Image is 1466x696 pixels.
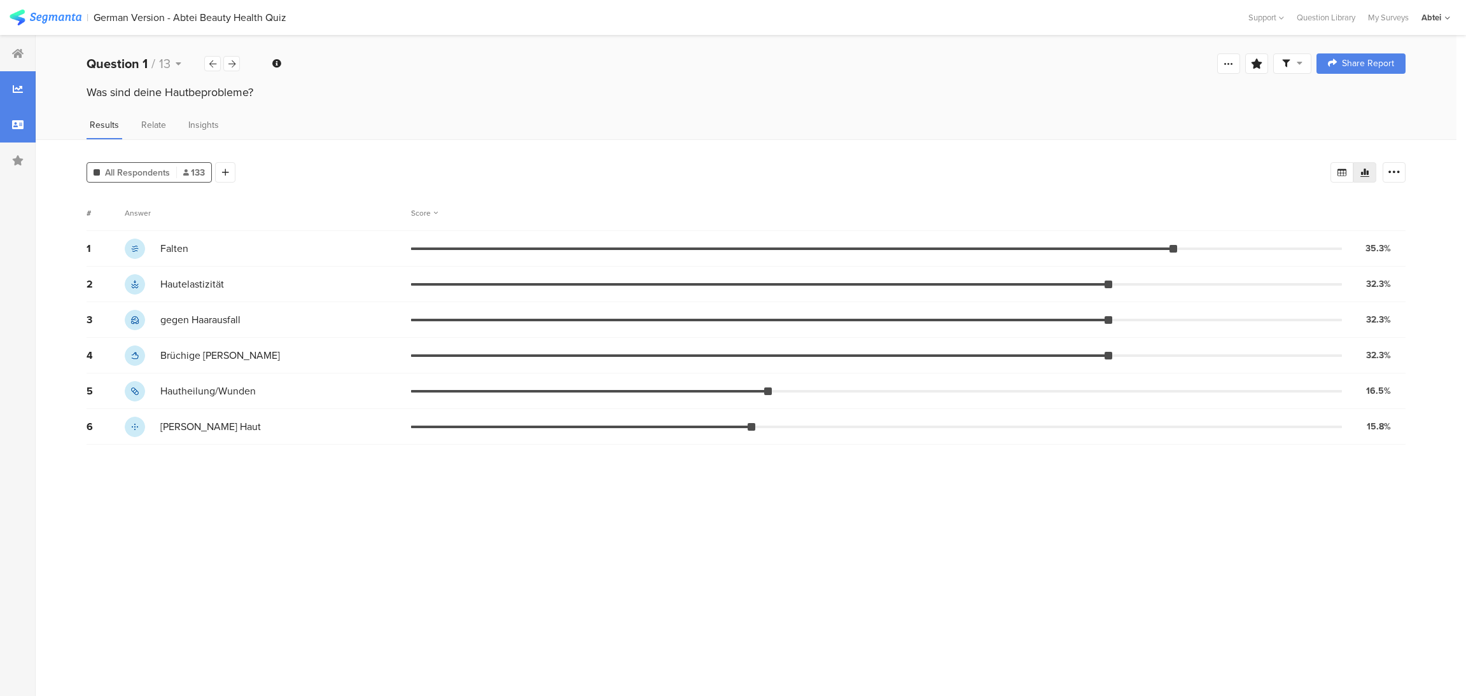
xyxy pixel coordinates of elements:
[94,11,286,24] div: German Version - Abtei Beauty Health Quiz
[151,54,155,73] span: /
[183,166,205,179] span: 133
[188,118,219,132] span: Insights
[160,312,241,327] span: gegen Haarausfall
[87,312,125,327] div: 3
[125,207,151,219] div: Answer
[1365,242,1391,255] div: 35.3%
[87,207,125,219] div: #
[105,166,170,179] span: All Respondents
[87,384,125,398] div: 5
[87,277,125,291] div: 2
[1248,8,1284,27] div: Support
[411,207,438,219] div: Score
[1366,384,1391,398] div: 16.5%
[1366,313,1391,326] div: 32.3%
[87,419,125,434] div: 6
[125,381,145,401] img: d3718dnoaommpf.cloudfront.net%2Fitem%2F170b6f05fcee8f9d44cc.png
[160,419,261,434] span: [PERSON_NAME] Haut
[1366,277,1391,291] div: 32.3%
[87,10,88,25] div: |
[160,384,256,398] span: Hautheilung/Wunden
[87,84,1406,101] div: Was sind deine Hautbeprobleme?
[141,118,166,132] span: Relate
[125,310,145,330] img: d3718dnoaommpf.cloudfront.net%2Fitem%2F83b374568c8cd707259c.png
[125,417,145,437] img: d3718dnoaommpf.cloudfront.net%2Fitem%2F655cf46e893b49d5e029.png
[1290,11,1362,24] a: Question Library
[90,118,119,132] span: Results
[1367,420,1391,433] div: 15.8%
[1366,349,1391,362] div: 32.3%
[1362,11,1415,24] a: My Surveys
[160,348,280,363] span: Brüchige [PERSON_NAME]
[125,274,145,295] img: d3718dnoaommpf.cloudfront.net%2Fitem%2Fd53bf7b97ce0ce6d6f3e.png
[10,10,81,25] img: segmanta logo
[160,241,188,256] span: Falten
[1421,11,1441,24] div: Abtei
[87,54,148,73] b: Question 1
[87,241,125,256] div: 1
[1342,59,1394,68] span: Share Report
[87,348,125,363] div: 4
[125,345,145,366] img: d3718dnoaommpf.cloudfront.net%2Fitem%2F4e5ba0fa1da358a2e5f0.png
[159,54,171,73] span: 13
[160,277,224,291] span: Hautelastizität
[125,239,145,259] img: d3718dnoaommpf.cloudfront.net%2Fitem%2F235d70527e3a1b1a4716.png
